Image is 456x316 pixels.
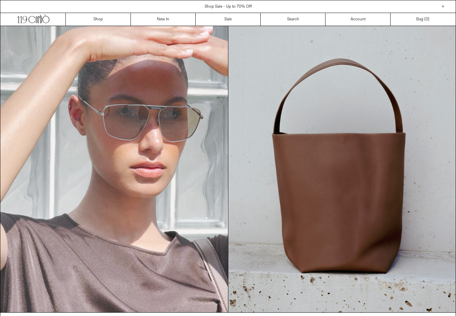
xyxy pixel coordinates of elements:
span: 0 [426,17,428,22]
a: Shop Sale - Up to 70% Off [205,4,252,9]
a: Your browser does not support the video tag. [0,309,228,314]
a: Account [325,13,391,26]
span: ) [426,16,429,22]
a: Shop [66,13,131,26]
a: Search [261,13,326,26]
a: Bag () [391,13,456,26]
a: New In [131,13,196,26]
a: Sale [196,13,261,26]
video: Your browser does not support the video tag. [0,26,228,312]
